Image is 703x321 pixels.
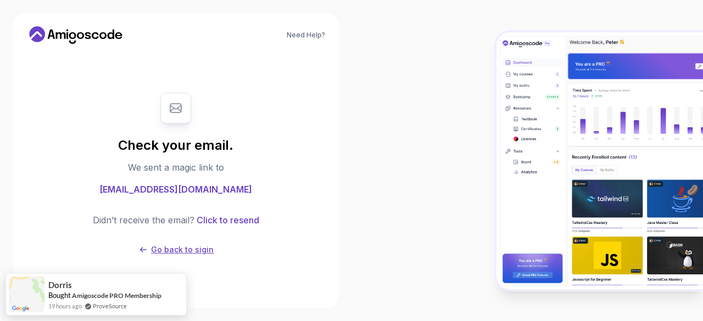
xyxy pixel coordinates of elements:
[151,244,214,255] p: Go back to sigin
[9,277,44,312] img: provesource social proof notification image
[93,213,194,227] p: Didn’t receive the email?
[287,31,325,40] a: Need Help?
[72,291,161,300] a: Amigoscode PRO Membership
[48,301,82,311] span: 19 hours ago
[496,32,703,289] img: Amigoscode Dashboard
[48,280,72,290] span: Dorris
[118,137,233,154] h1: Check your email.
[48,291,71,300] span: Bought
[99,183,252,196] span: [EMAIL_ADDRESS][DOMAIN_NAME]
[26,26,125,44] a: Home link
[128,161,224,174] p: We sent a magic link to
[93,301,127,311] a: ProveSource
[194,213,259,227] button: Click to resend
[138,244,214,255] button: Go back to sigin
